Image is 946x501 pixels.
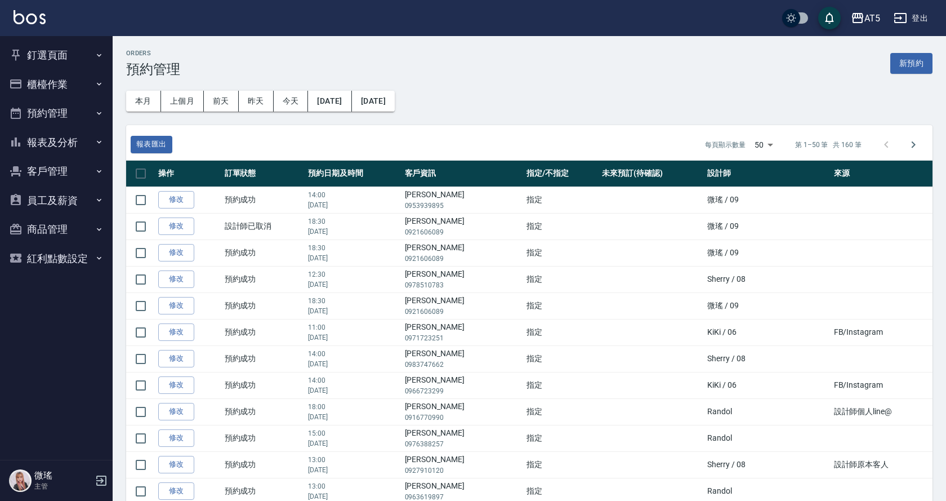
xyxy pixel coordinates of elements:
td: 預約成功 [222,398,306,425]
p: 0916770990 [405,413,521,423]
td: 預約成功 [222,372,306,398]
p: 每頁顯示數量 [705,140,746,150]
td: Sherry / 08 [704,451,831,478]
th: 來源 [831,161,932,187]
td: [PERSON_NAME] [402,266,524,292]
button: 上個月 [161,91,204,112]
td: 指定 [524,345,600,372]
td: [PERSON_NAME] [402,425,524,451]
a: 修改 [158,218,194,235]
p: 主管 [34,481,92,491]
a: 修改 [158,482,194,500]
button: 釘選頁面 [5,41,108,70]
button: 櫃檯作業 [5,70,108,99]
th: 指定/不指定 [524,161,600,187]
p: 0971723251 [405,333,521,343]
button: save [818,7,841,29]
a: 修改 [158,350,194,367]
th: 訂單狀態 [222,161,306,187]
td: [PERSON_NAME] [402,372,524,398]
td: FB/Instagram [831,372,932,398]
button: 報表及分析 [5,128,108,157]
a: 新預約 [890,57,932,68]
button: 報表匯出 [131,136,172,153]
td: 預約成功 [222,266,306,292]
p: [DATE] [308,359,399,369]
td: 微瑤 / 09 [704,213,831,240]
p: 0927910120 [405,465,521,476]
td: [PERSON_NAME] [402,451,524,478]
p: 18:30 [308,296,399,306]
button: [DATE] [352,91,395,112]
td: FB/Instagram [831,319,932,345]
p: 18:00 [308,402,399,412]
h5: 微瑤 [34,470,92,481]
p: 0966723299 [405,386,521,396]
div: AT5 [864,11,880,25]
td: 指定 [524,372,600,398]
button: AT5 [846,7,885,30]
td: KiKi / 06 [704,372,831,398]
p: [DATE] [308,385,399,396]
td: [PERSON_NAME] [402,292,524,319]
button: 客戶管理 [5,157,108,186]
p: 14:00 [308,190,399,200]
p: 14:00 [308,375,399,385]
a: 修改 [158,191,194,209]
td: [PERSON_NAME] [402,319,524,345]
p: [DATE] [308,200,399,210]
td: 設計師原本客人 [831,451,932,478]
a: 修改 [158,271,194,288]
td: 指定 [524,319,600,345]
p: [DATE] [308,280,399,290]
button: 預約管理 [5,99,108,128]
td: 指定 [524,398,600,425]
button: Go to next page [900,131,927,158]
a: 修改 [158,297,194,314]
p: 0983747662 [405,360,521,370]
img: Person [9,469,32,492]
button: 商品管理 [5,215,108,244]
p: 14:00 [308,349,399,359]
a: 修改 [158,376,194,394]
button: 登出 [889,8,932,29]
td: 微瑤 / 09 [704,292,831,319]
p: 12:30 [308,269,399,280]
th: 預約日期及時間 [305,161,401,187]
p: 18:30 [308,243,399,253]
td: [PERSON_NAME] [402,398,524,425]
h2: Orders [126,50,180,57]
td: Randol [704,398,831,425]
p: 0978510783 [405,280,521,290]
td: 微瑤 / 09 [704,187,831,213]
p: 0921606089 [405,227,521,237]
button: 昨天 [239,91,274,112]
p: 0953939895 [405,201,521,211]
p: 15:00 [308,428,399,438]
td: 指定 [524,292,600,319]
td: 預約成功 [222,240,306,266]
td: [PERSON_NAME] [402,187,524,213]
a: 修改 [158,403,194,420]
td: 指定 [524,451,600,478]
p: 0921606089 [405,254,521,264]
p: 0976388257 [405,439,521,449]
p: 0921606089 [405,307,521,317]
p: [DATE] [308,332,399,343]
button: 紅利點數設定 [5,244,108,273]
p: 第 1–50 筆 共 160 筆 [795,140,862,150]
td: 指定 [524,240,600,266]
td: 預約成功 [222,187,306,213]
td: 指定 [524,266,600,292]
img: Logo [14,10,46,24]
td: 設計師已取消 [222,213,306,240]
th: 未來預訂(待確認) [599,161,704,187]
p: 13:00 [308,481,399,491]
td: 預約成功 [222,451,306,478]
p: 13:00 [308,455,399,465]
td: 指定 [524,187,600,213]
p: 11:00 [308,322,399,332]
p: [DATE] [308,438,399,449]
p: [DATE] [308,306,399,316]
